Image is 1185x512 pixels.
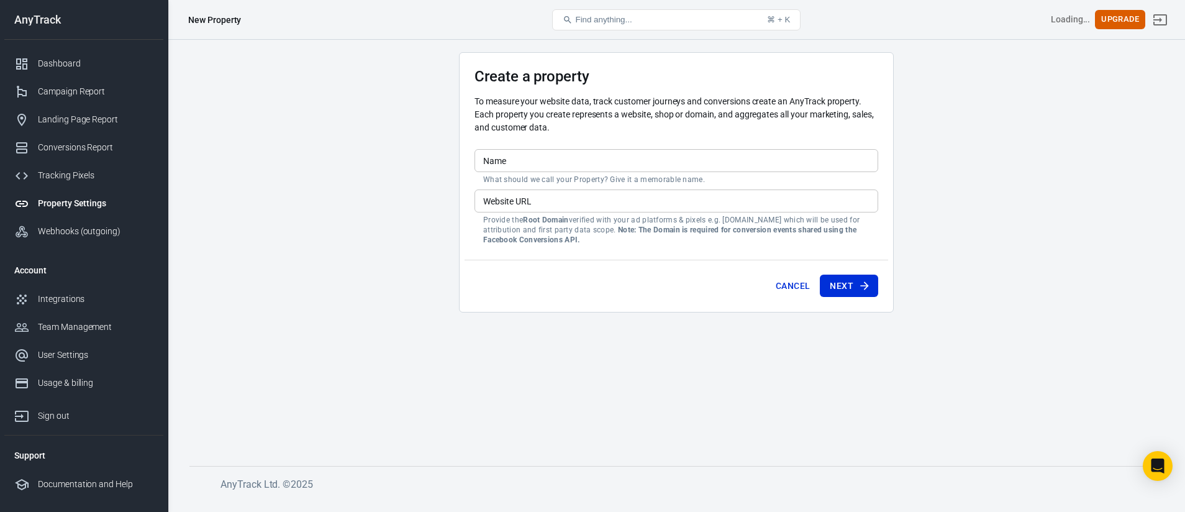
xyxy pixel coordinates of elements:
a: Usage & billing [4,369,163,397]
div: Landing Page Report [38,113,153,126]
p: What should we call your Property? Give it a memorable name. [483,175,869,185]
div: Dashboard [38,57,153,70]
div: Open Intercom Messenger [1143,451,1173,481]
a: Sign out [4,397,163,430]
div: Campaign Report [38,85,153,98]
div: Integrations [38,293,153,306]
div: Sign out [38,409,153,423]
div: Conversions Report [38,141,153,154]
button: Cancel [771,275,815,298]
div: Webhooks (outgoing) [38,225,153,238]
a: Tracking Pixels [4,162,163,190]
input: example.com [474,190,878,213]
div: AnyTrack [4,14,163,25]
a: Conversions Report [4,134,163,162]
div: Usage & billing [38,377,153,390]
button: Next [820,275,878,298]
strong: Root Domain [523,216,568,224]
a: Webhooks (outgoing) [4,217,163,245]
strong: Note: The Domain is required for conversion events shared using the Facebook Conversions API. [483,226,856,244]
input: Your Website Name [474,149,878,172]
li: Account [4,255,163,285]
div: New Property [188,14,241,26]
button: Find anything...⌘ + K [552,9,801,30]
a: Campaign Report [4,78,163,106]
a: Property Settings [4,190,163,217]
div: Tracking Pixels [38,169,153,182]
a: Dashboard [4,50,163,78]
div: Account id: <> [1051,13,1091,26]
div: Documentation and Help [38,478,153,491]
p: To measure your website data, track customer journeys and conversions create an AnyTrack property... [474,95,878,134]
span: Find anything... [575,15,632,24]
h6: AnyTrack Ltd. © 2025 [220,477,1152,492]
a: Integrations [4,285,163,313]
div: User Settings [38,349,153,362]
a: Sign out [1145,5,1175,35]
h3: Create a property [474,68,878,85]
a: User Settings [4,341,163,369]
p: Provide the verified with your ad platforms & pixels e.g. [DOMAIN_NAME] which will be used for at... [483,215,869,245]
li: Support [4,441,163,470]
a: Team Management [4,313,163,341]
div: Team Management [38,321,153,334]
a: Landing Page Report [4,106,163,134]
button: Upgrade [1095,10,1145,29]
div: Property Settings [38,197,153,210]
div: ⌘ + K [767,15,790,24]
